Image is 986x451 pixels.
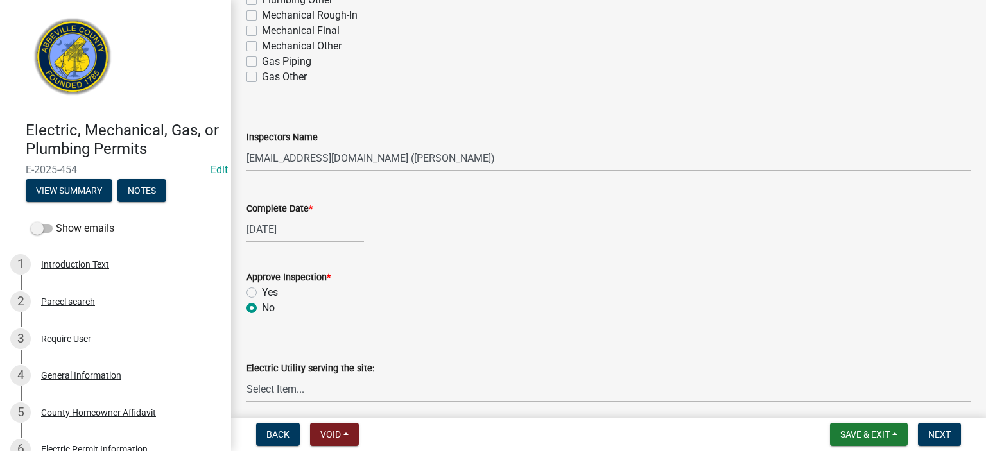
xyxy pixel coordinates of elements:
[117,179,166,202] button: Notes
[262,8,358,23] label: Mechanical Rough-In
[246,216,364,243] input: mm/dd/yyyy
[262,285,278,300] label: Yes
[262,69,307,85] label: Gas Other
[246,273,331,282] label: Approve Inspection
[246,364,374,373] label: Electric Utility serving the site:
[246,205,313,214] label: Complete Date
[211,164,228,176] a: Edit
[262,23,340,38] label: Mechanical Final
[26,13,120,108] img: Abbeville County, South Carolina
[262,54,311,69] label: Gas Piping
[262,300,275,316] label: No
[10,254,31,275] div: 1
[840,429,890,439] span: Save & Exit
[928,429,951,439] span: Next
[26,179,112,202] button: View Summary
[246,133,318,142] label: Inspectors Name
[31,221,114,236] label: Show emails
[117,186,166,196] wm-modal-confirm: Notes
[41,371,121,380] div: General Information
[310,423,359,446] button: Void
[26,164,205,176] span: E-2025-454
[10,291,31,312] div: 2
[26,186,112,196] wm-modal-confirm: Summary
[830,423,908,446] button: Save & Exit
[41,260,109,269] div: Introduction Text
[262,38,342,54] label: Mechanical Other
[26,121,221,158] h4: Electric, Mechanical, Gas, or Plumbing Permits
[320,429,341,439] span: Void
[266,429,290,439] span: Back
[41,334,91,343] div: Require User
[256,423,300,446] button: Back
[10,328,31,349] div: 3
[10,365,31,386] div: 4
[10,402,31,423] div: 5
[918,423,961,446] button: Next
[41,297,95,306] div: Parcel search
[41,408,156,417] div: County Homeowner Affidavit
[211,164,228,176] wm-modal-confirm: Edit Application Number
